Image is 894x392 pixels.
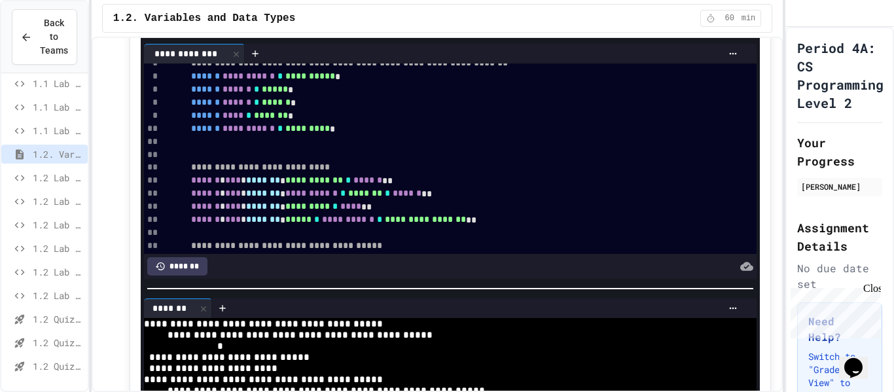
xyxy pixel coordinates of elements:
span: 1.2. Variables and Data Types [113,10,295,26]
span: 1.2 Lab 1: Pet Profile Fix [33,171,82,185]
iframe: chat widget [839,340,881,379]
span: 1.1 Lab 5: Travel Route Debugger [33,100,82,114]
span: 1.2. Variables and Data Types [33,147,82,161]
h1: Period 4A: CS Programming Level 2 [797,39,884,112]
div: [PERSON_NAME] [801,181,878,192]
h2: Your Progress [797,134,882,170]
span: min [742,13,756,24]
span: 1.1 Lab 6: Pattern Detective [33,124,82,137]
span: 1.2 Lab 2: Library Card Creator [33,194,82,208]
button: Back to Teams [12,9,77,65]
span: 1.2 Lab 6: Scientific Calculator [33,289,82,302]
span: 60 [719,13,740,24]
span: 1.2 Quiz 2-Variables and Data Types [33,336,82,349]
span: 1.2 Lab 3: Restaurant Order System [33,218,82,232]
span: Back to Teams [40,16,68,58]
h2: Assignment Details [797,219,882,255]
iframe: chat widget [785,283,881,338]
div: Chat with us now!Close [5,5,90,83]
span: 1.1 Lab 4: Code Assembly Challenge [33,77,82,90]
span: 1.2 Quiz 3-Variables and Data Types [33,359,82,373]
span: 1.2 Lab 4: Team Stats Calculator [33,241,82,255]
span: 1.2 Lab 5: Weather Station Debugger [33,265,82,279]
span: 1.2 Quiz 1-Variables and Data Types [33,312,82,326]
div: No due date set [797,260,882,292]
